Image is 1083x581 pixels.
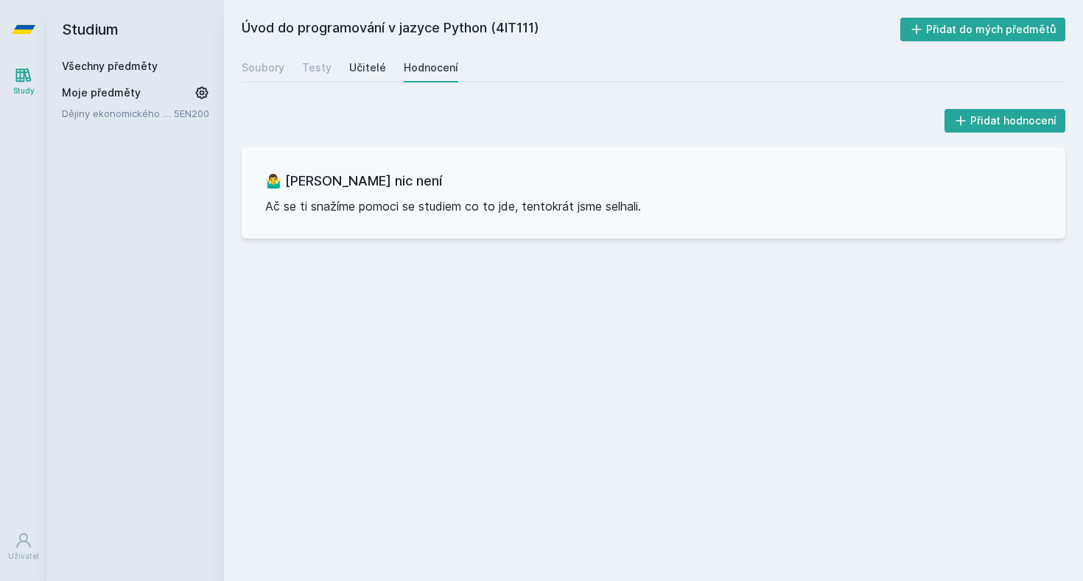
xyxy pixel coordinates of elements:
a: Hodnocení [404,53,458,82]
span: Moje předměty [62,85,141,100]
div: Uživatel [8,551,39,562]
div: Testy [302,60,332,75]
a: Dějiny ekonomického myšlení [62,106,174,121]
a: Učitelé [349,53,386,82]
h3: 🤷‍♂️ [PERSON_NAME] nic není [265,171,1042,191]
p: Ač se ti snažíme pomoci se studiem co to jde, tentokrát jsme selhali. [265,197,1042,215]
div: Hodnocení [404,60,458,75]
a: 5EN200 [174,108,209,119]
a: Všechny předměty [62,60,158,72]
a: Uživatel [3,524,44,569]
button: Přidat hodnocení [944,109,1066,133]
div: Soubory [242,60,284,75]
h2: Úvod do programování v jazyce Python (4IT111) [242,18,900,41]
a: Study [3,59,44,104]
a: Soubory [242,53,284,82]
div: Study [13,85,35,96]
button: Přidat do mých předmětů [900,18,1066,41]
div: Učitelé [349,60,386,75]
a: Testy [302,53,332,82]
